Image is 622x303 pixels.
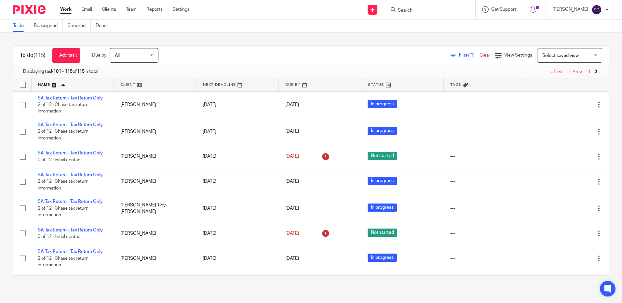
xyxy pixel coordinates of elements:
span: 2 [593,68,599,76]
p: [PERSON_NAME] [552,6,588,13]
a: SA Tax Return - Tax Return Only [38,96,103,100]
span: 2 of 12 · Chase tax return information [38,206,88,217]
span: 2 of 12 · Chase tax return information [38,179,88,191]
a: Email [81,6,92,13]
span: View Settings [504,53,532,58]
td: [PERSON_NAME] [114,168,196,195]
a: Reports [146,6,163,13]
b: 101 - 115 [53,69,73,74]
div: --- [450,178,520,185]
td: [DATE] [196,118,279,145]
a: SA Tax Return - Tax Return Only [38,173,103,177]
span: 0 of 12 · Initial contact [38,158,82,162]
a: « First [550,70,563,74]
a: SA Tax Return - Tax Return Only [38,249,103,254]
b: 115 [77,69,85,74]
img: Pixie [13,5,46,14]
a: Reassigned [34,20,63,32]
span: Not started [368,229,397,237]
span: In progress [368,100,397,108]
td: [PERSON_NAME] [114,245,196,272]
span: 2 of 12 · Chase tax return information [38,256,88,268]
div: --- [450,153,520,160]
a: Done [96,20,112,32]
span: (1) [469,53,475,58]
span: [DATE] [285,154,299,159]
img: svg%3E [591,5,602,15]
span: In progress [368,254,397,262]
span: 0 of 12 · Initial contact [38,234,82,239]
span: [DATE] [285,129,299,134]
a: ‹ Prev [570,70,582,74]
td: [PERSON_NAME] [114,91,196,118]
td: [DATE] [196,91,279,118]
a: Clear [480,53,490,58]
nav: pager [547,69,599,74]
a: Settings [172,6,190,13]
a: SA Tax Return - Tax Return Only [38,151,103,155]
td: [DATE] [196,245,279,272]
td: [DATE] [196,222,279,245]
a: Clients [102,6,116,13]
span: In progress [368,177,397,185]
a: SA Tax Return - Tax Return Only [38,228,103,232]
td: [DATE] [196,272,279,298]
span: Get Support [491,7,516,12]
div: --- [450,230,520,237]
span: Filter [459,53,480,58]
td: [PERSON_NAME] [114,145,196,168]
a: Work [60,6,72,13]
span: 2 of 12 · Chase tax return information [38,129,88,141]
div: --- [450,128,520,135]
a: 1 [588,70,590,74]
a: SA Tax Return - Tax Return Only [38,123,103,127]
span: [DATE] [285,206,299,211]
span: [DATE] [285,102,299,107]
td: [DATE] [196,145,279,168]
h1: To do [20,52,46,59]
a: Team [126,6,137,13]
span: (115) [34,53,46,58]
td: [PERSON_NAME] [114,272,196,298]
span: Displaying task of in total [23,68,98,75]
div: --- [450,255,520,262]
span: Tags [450,83,461,86]
input: Search [397,8,456,14]
span: [DATE] [285,231,299,236]
span: 2 of 12 · Chase tax return information [38,102,88,114]
div: --- [450,101,520,108]
a: Snoozed [68,20,91,32]
td: [PERSON_NAME] Tidy-[PERSON_NAME] [114,195,196,222]
span: In progress [368,127,397,135]
td: [PERSON_NAME] [114,118,196,145]
span: All [115,53,120,58]
a: + Add task [52,48,80,63]
span: [DATE] [285,256,299,261]
p: Due by [92,52,106,59]
span: [DATE] [285,179,299,184]
span: Select saved view [542,53,579,58]
td: [DATE] [196,168,279,195]
a: To do [13,20,29,32]
td: [PERSON_NAME] [114,222,196,245]
a: SA Tax Return - Tax Return Only [38,199,103,204]
span: Not started [368,152,397,160]
td: [DATE] [196,195,279,222]
span: In progress [368,204,397,212]
div: --- [450,205,520,212]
